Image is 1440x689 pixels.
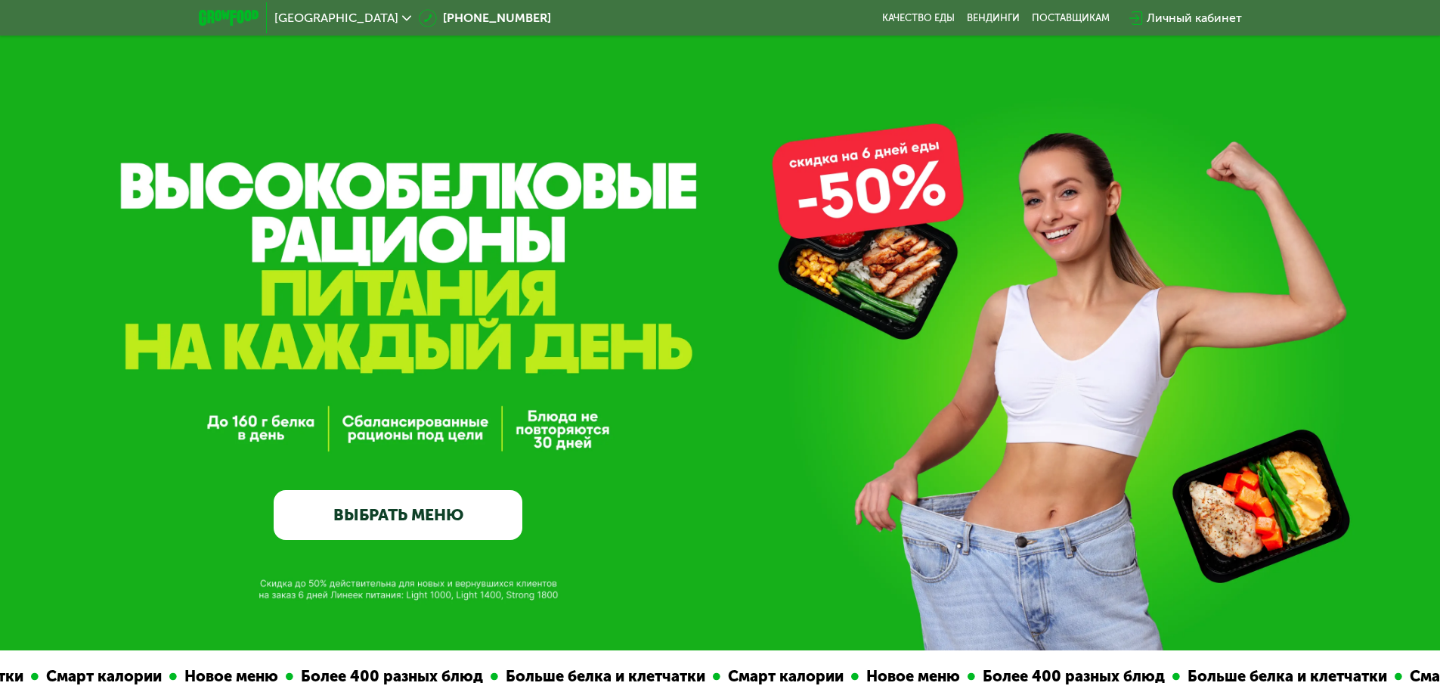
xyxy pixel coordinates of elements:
a: Вендинги [967,12,1020,24]
a: ВЫБРАТЬ МЕНЮ [274,490,522,540]
div: Больше белка и клетчатки [1179,665,1394,688]
div: Личный кабинет [1147,9,1242,27]
div: Новое меню [858,665,967,688]
a: [PHONE_NUMBER] [419,9,551,27]
div: поставщикам [1032,12,1110,24]
div: Новое меню [176,665,285,688]
a: Качество еды [882,12,955,24]
div: Смарт калории [720,665,850,688]
div: Более 400 разных блюд [974,665,1172,688]
div: Больше белка и клетчатки [497,665,712,688]
span: [GEOGRAPHIC_DATA] [274,12,398,24]
div: Более 400 разных блюд [293,665,490,688]
div: Смарт калории [38,665,169,688]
